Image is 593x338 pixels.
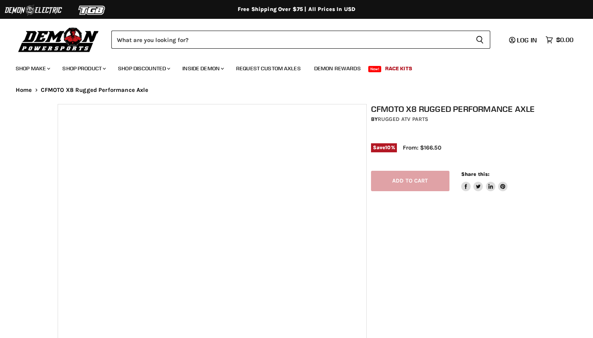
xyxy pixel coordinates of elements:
a: Rugged ATV Parts [378,116,428,122]
span: $0.00 [556,36,573,44]
a: Race Kits [379,60,418,77]
a: Inside Demon [176,60,229,77]
form: Product [111,31,490,49]
a: Shop Make [10,60,55,77]
img: Demon Powersports [16,26,102,53]
span: Log in [517,36,537,44]
span: 10 [385,144,391,150]
span: From: $166.50 [403,144,441,151]
a: Shop Discounted [112,60,175,77]
span: CFMOTO X8 Rugged Performance Axle [41,87,149,93]
a: $0.00 [542,34,577,46]
img: Demon Electric Logo 2 [4,3,63,18]
div: by [371,115,540,124]
a: Home [16,87,32,93]
span: New! [368,66,382,72]
button: Search [469,31,490,49]
a: Log in [506,37,542,44]
a: Demon Rewards [308,60,367,77]
aside: Share this: [461,171,508,192]
img: TGB Logo 2 [63,3,122,18]
span: Save % [371,143,397,152]
input: Search [111,31,469,49]
a: Request Custom Axles [230,60,307,77]
ul: Main menu [10,57,571,77]
h1: CFMOTO X8 Rugged Performance Axle [371,104,540,114]
span: Share this: [461,171,489,177]
a: Shop Product [56,60,111,77]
